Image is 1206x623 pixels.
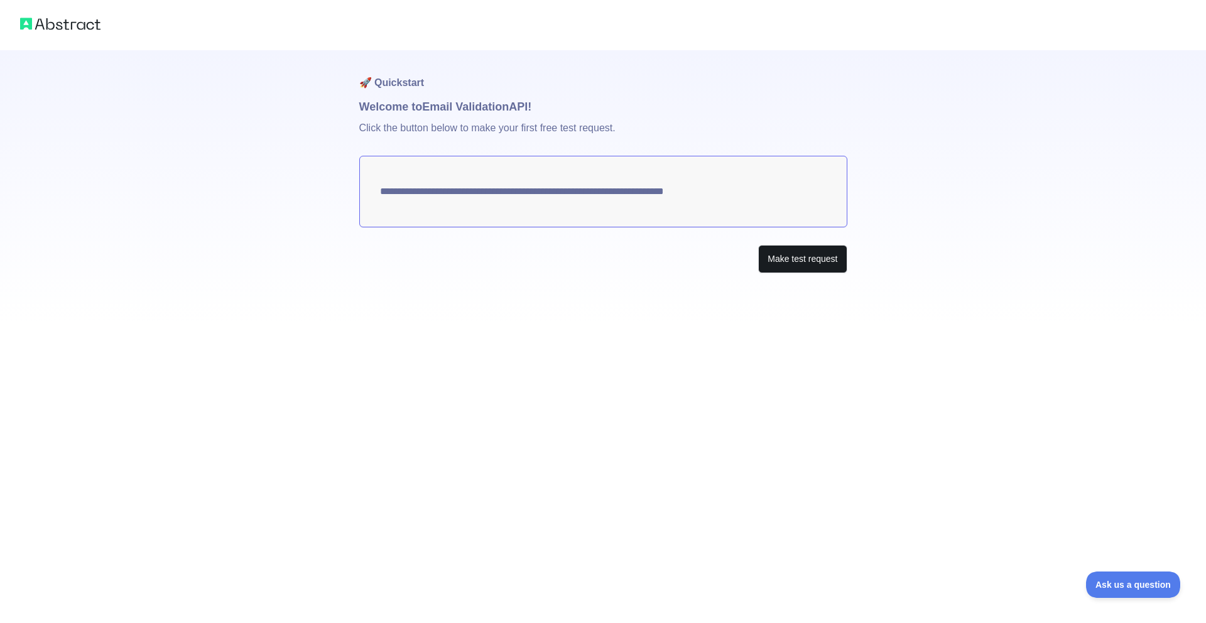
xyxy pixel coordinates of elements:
[20,15,100,33] img: Abstract logo
[359,98,847,116] h1: Welcome to Email Validation API!
[1086,572,1181,598] iframe: Toggle Customer Support
[359,50,847,98] h1: 🚀 Quickstart
[359,116,847,156] p: Click the button below to make your first free test request.
[758,245,847,273] button: Make test request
